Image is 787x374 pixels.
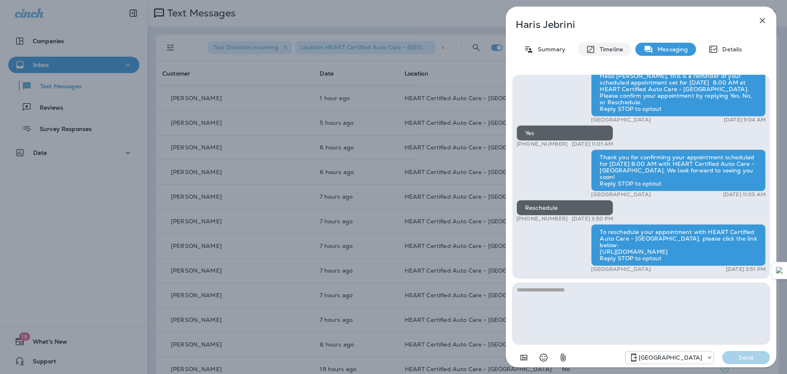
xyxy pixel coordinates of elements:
[572,141,613,147] p: [DATE] 11:01 AM
[591,117,651,123] p: [GEOGRAPHIC_DATA]
[718,46,742,53] p: Details
[516,19,739,30] p: Haris Jebrini
[516,141,568,147] p: [PHONE_NUMBER]
[776,267,783,274] img: Detect Auto
[591,149,766,191] div: Thank you for confirming your appointment scheduled for [DATE] 8:00 AM with HEART Certified Auto ...
[572,216,613,222] p: [DATE] 3:50 PM
[591,68,766,117] div: Hello [PERSON_NAME], this is a reminder of your scheduled appointment set for [DATE] 8:00 AM at H...
[534,46,565,53] p: Summary
[723,191,766,198] p: [DATE] 11:03 AM
[626,353,714,363] div: +1 (847) 262-3704
[591,266,651,273] p: [GEOGRAPHIC_DATA]
[639,354,702,361] p: [GEOGRAPHIC_DATA]
[516,200,613,216] div: Reschedule
[516,125,613,141] div: Yes
[596,46,623,53] p: Timeline
[516,216,568,222] p: [PHONE_NUMBER]
[726,266,766,273] p: [DATE] 3:51 PM
[653,46,688,53] p: Messaging
[516,349,532,366] button: Add in a premade template
[591,191,651,198] p: [GEOGRAPHIC_DATA]
[535,349,552,366] button: Select an emoji
[591,224,766,266] div: To reschedule your appointment with HEART Certified Auto Care - [GEOGRAPHIC_DATA], please click t...
[724,117,766,123] p: [DATE] 9:04 AM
